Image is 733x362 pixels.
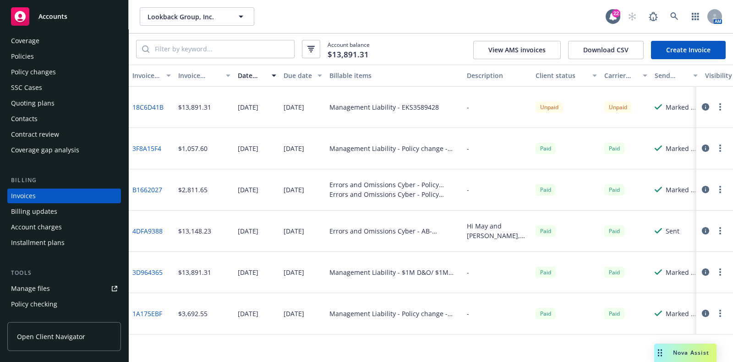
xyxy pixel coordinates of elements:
div: Paid [604,225,624,237]
div: Unpaid [604,101,632,113]
div: Paid [536,225,556,237]
div: Contacts [11,111,38,126]
a: Contacts [7,111,121,126]
div: Policy changes [11,65,56,79]
div: Paid [536,184,556,195]
a: Coverage [7,33,121,48]
a: Manage exposures [7,312,121,327]
div: - [467,102,469,112]
a: 3D964365 [132,267,163,277]
div: Quoting plans [11,96,55,111]
div: Marked as sent [666,309,698,318]
div: [DATE] [284,226,304,236]
div: Send result [655,71,688,80]
div: $2,811.65 [178,185,208,195]
div: Policy checking [11,297,57,312]
div: Marked as sent [666,144,698,153]
svg: Search [142,45,149,53]
a: Policy changes [7,65,121,79]
a: Policy checking [7,297,121,312]
button: Billable items [326,65,463,87]
button: Date issued [234,65,280,87]
div: $13,891.31 [178,267,211,277]
div: Errors and Omissions Cyber - Policy change - To be assigned - 6662 - Lookback AB - [DATE] 1724784... [329,189,459,199]
a: Manage files [7,281,121,296]
a: Quoting plans [7,96,121,111]
div: [DATE] [238,226,258,236]
span: Open Client Navigator [17,332,85,341]
button: Lookback Group, Inc. [140,7,254,26]
div: SSC Cases [11,80,42,95]
div: [DATE] [238,267,258,277]
a: B1662027 [132,185,162,195]
div: Manage files [11,281,50,296]
div: Billing updates [11,204,57,219]
div: Billable items [329,71,459,80]
div: $13,148.23 [178,226,211,236]
div: Paid [604,143,624,154]
a: SSC Cases [7,80,121,95]
div: Invoice amount [178,71,220,80]
div: Unpaid [536,101,563,113]
div: Errors and Omissions Cyber - Policy change - To be assigned - 6662 - Lookback AB - [DATE] 1724784... [329,180,459,189]
div: Management Liability - EKS3589428 [329,102,439,112]
div: [DATE] [284,185,304,195]
div: Paid [536,308,556,319]
div: [DATE] [284,144,304,153]
div: [DATE] [284,267,304,277]
div: Management Liability - Policy change - EKS3536909 [329,144,459,153]
button: Send result [651,65,701,87]
div: Installment plans [11,235,65,250]
div: Paid [604,308,624,319]
span: $13,891.31 [328,49,369,61]
a: Search [665,7,684,26]
div: Account charges [11,220,62,234]
div: Tools [7,268,121,278]
div: Billing [7,176,121,185]
div: Paid [604,184,624,195]
div: Paid [604,267,624,278]
div: Carrier status [604,71,637,80]
div: [DATE] [238,185,258,195]
div: [DATE] [238,309,258,318]
div: - [467,144,469,153]
div: $13,891.31 [178,102,211,112]
div: Due date [284,71,312,80]
span: Paid [536,267,556,278]
a: Account charges [7,220,121,234]
button: Invoice amount [175,65,234,87]
div: Paid [536,143,556,154]
div: - [467,185,469,195]
div: [DATE] [284,102,304,112]
div: [DATE] [238,102,258,112]
a: Report a Bug [644,7,662,26]
a: Switch app [686,7,705,26]
button: Client status [532,65,601,87]
div: Marked as sent [666,185,698,195]
div: Client status [536,71,587,80]
div: Contract review [11,127,59,142]
div: Policies [11,49,34,64]
a: 18C6D41B [132,102,164,112]
div: $1,057.60 [178,144,208,153]
button: Due date [280,65,326,87]
a: Billing updates [7,204,121,219]
div: Errors and Omissions Cyber - AB-6784614-03 [329,226,459,236]
div: Hi May and [PERSON_NAME], Please see the enclosed invoice for the recently bound Tech E&O/Cyber p... [467,221,528,240]
div: [DATE] [284,309,304,318]
span: Lookback Group, Inc. [148,12,227,22]
span: Accounts [38,13,67,20]
button: Nova Assist [654,344,717,362]
a: Start snowing [623,7,641,26]
div: Marked as sent [666,267,698,277]
div: Date issued [238,71,266,80]
a: Invoices [7,189,121,203]
a: 3F8A15F4 [132,144,161,153]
